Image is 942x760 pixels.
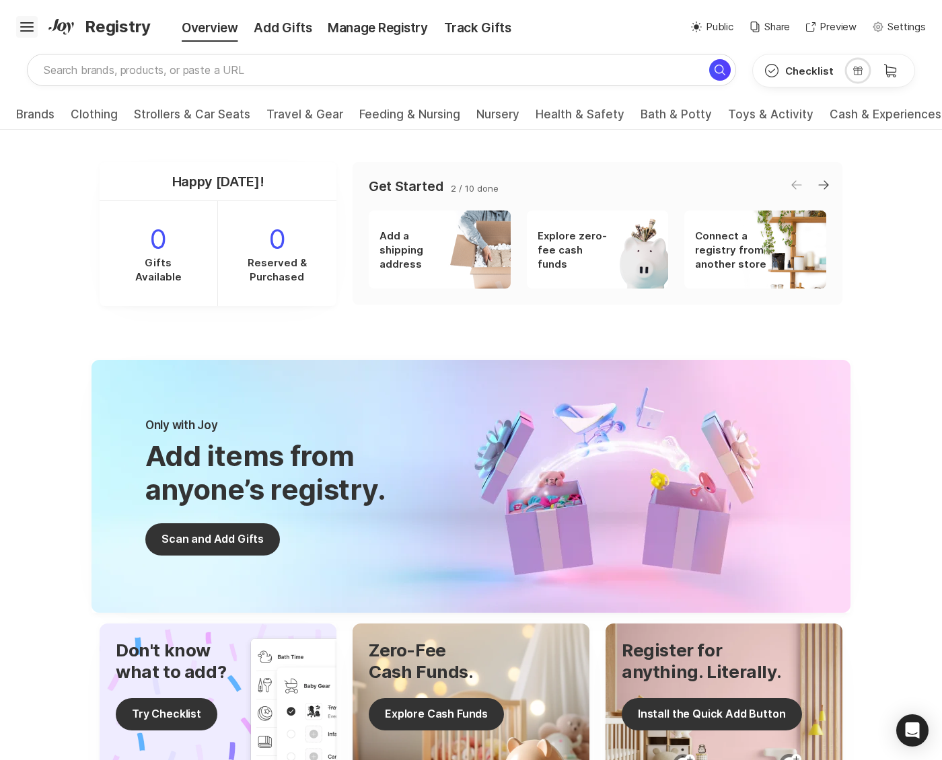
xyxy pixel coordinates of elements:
[359,108,460,129] a: Feeding & Nursing
[873,20,926,35] button: Settings
[100,223,217,256] p: 0
[820,20,857,35] p: Preview
[67,360,875,613] iframe: friends-registry-background
[536,108,624,129] a: Health & Safety
[116,640,226,681] p: Don't know what to add?
[369,698,504,730] button: Explore Cash Funds
[764,20,790,35] p: Share
[16,108,55,129] a: Brands
[85,15,151,39] span: Registry
[750,20,790,35] button: Share
[896,714,929,747] div: Open Intercom Messenger
[145,523,280,556] button: Scan and Add Gifts
[436,19,519,38] div: Track Gifts
[124,256,192,284] p: Gifts Available
[806,20,857,35] button: Preview
[134,108,250,129] a: Strollers & Car Seats
[538,229,612,271] p: Explore zero-fee cash funds
[830,108,941,129] a: Cash & Experiences
[379,229,454,271] p: Add a shipping address
[887,20,926,35] p: Settings
[728,108,813,129] a: Toys & Activity
[155,19,246,38] div: Overview
[369,178,443,194] p: Get Started
[71,108,118,129] a: Clothing
[218,223,336,256] p: 0
[244,256,311,284] p: Reserved & Purchased
[706,20,733,35] p: Public
[622,640,802,681] p: Register for anything. Literally.
[691,20,733,35] button: Public
[246,19,320,38] div: Add Gifts
[451,182,499,194] p: 2 / 10 done
[695,229,769,271] p: Connect a registry from another store
[753,54,844,87] button: Checklist
[172,174,264,190] p: Happy [DATE]!
[145,439,386,507] p: Add items from anyone’s registry.
[369,640,504,681] p: Zero-Fee Cash Funds.
[622,698,802,730] button: Install the Quick Add Button
[476,108,519,129] a: Nursery
[320,19,435,38] div: Manage Registry
[709,59,731,81] button: Search for
[641,108,712,129] a: Bath & Potty
[27,54,736,86] input: Search brands, products, or paste a URL
[266,108,343,129] a: Travel & Gear
[116,698,217,730] button: Try Checklist
[145,418,386,439] p: Only with Joy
